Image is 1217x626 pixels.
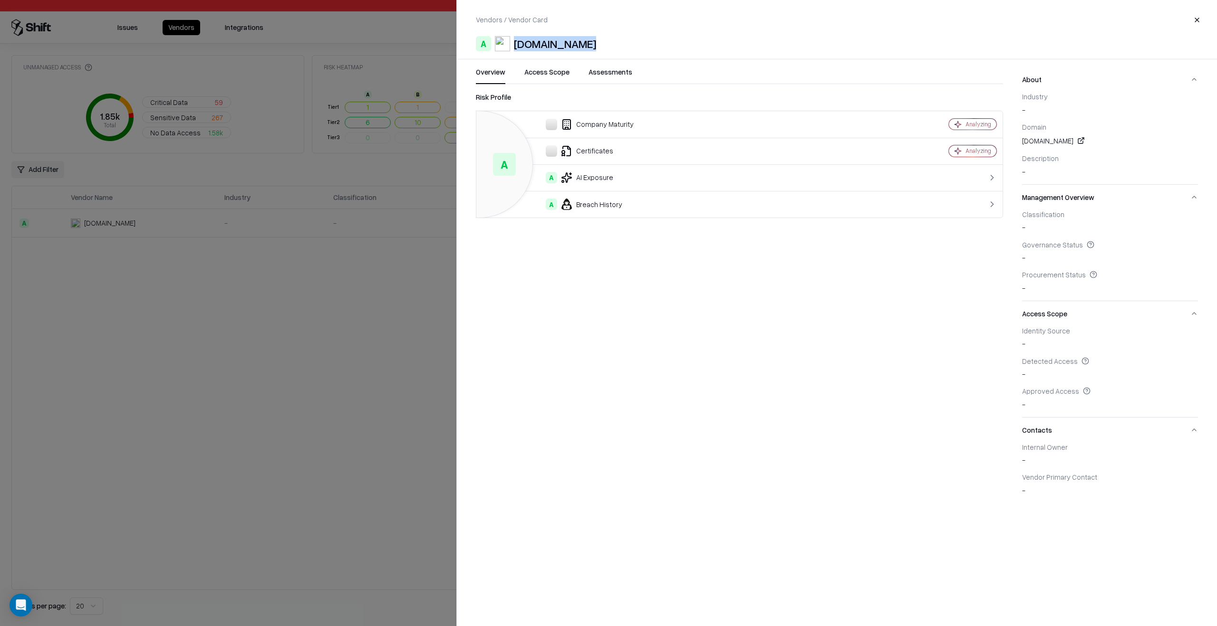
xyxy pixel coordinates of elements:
div: - [1022,270,1198,293]
div: Vendor Primary Contact [1022,473,1198,481]
div: - [1022,473,1198,495]
div: Procurement Status [1022,270,1198,279]
div: - [1022,154,1198,177]
div: Certificates [484,145,855,157]
div: - [1022,387,1198,409]
div: - [1022,92,1198,115]
div: - [1022,240,1198,263]
div: Domain [1022,123,1198,131]
div: Identity Source [1022,326,1198,335]
div: Approved Access [1022,387,1198,395]
button: Assessments [589,67,632,84]
div: - [1022,443,1198,465]
div: Access Scope [1022,326,1198,417]
div: A [546,172,557,183]
div: Classification [1022,210,1198,218]
div: Description [1022,154,1198,162]
div: - [1022,326,1198,349]
div: Company Maturity [484,119,855,130]
div: Governance Status [1022,240,1198,249]
button: Management Overview [1022,185,1198,210]
div: About [1022,92,1198,184]
div: A [493,153,516,176]
div: Industry [1022,92,1198,101]
div: Risk Profile [476,92,1003,103]
button: Access Scope [1022,301,1198,326]
div: Contacts [1022,443,1198,503]
img: akalinkmanager.trafficmanager.net [495,36,510,51]
button: About [1022,67,1198,92]
div: A [546,199,557,210]
div: Detected Access [1022,357,1198,365]
div: Management Overview [1022,210,1198,301]
button: Contacts [1022,417,1198,443]
div: [DOMAIN_NAME] [1022,135,1198,146]
div: Internal Owner [1022,443,1198,451]
div: Analyzing [966,147,991,155]
div: - [1022,357,1198,379]
div: AI Exposure [484,172,855,183]
div: [DOMAIN_NAME] [514,36,596,51]
button: Access Scope [524,67,570,84]
button: Overview [476,67,505,84]
div: Analyzing [966,120,991,128]
div: Breach History [484,199,855,210]
div: - [1022,210,1198,233]
div: A [476,36,491,51]
p: Vendors / Vendor Card [476,15,548,25]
